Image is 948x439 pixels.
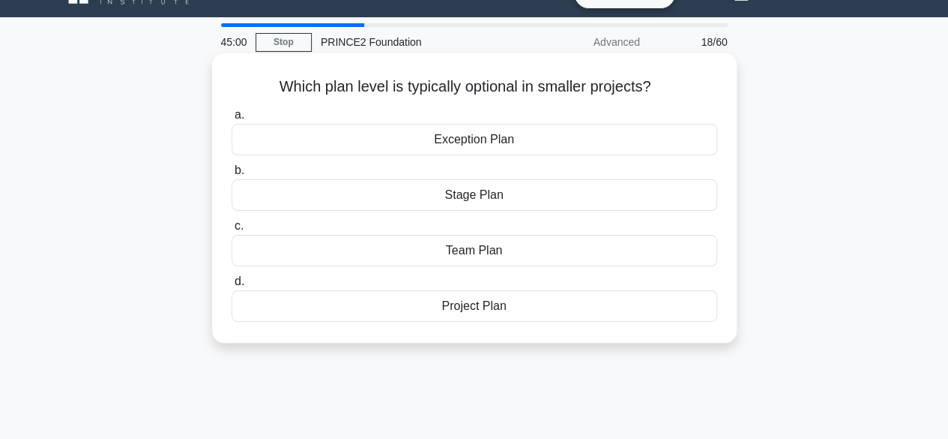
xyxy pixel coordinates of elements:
[235,219,244,232] span: c.
[235,164,244,176] span: b.
[518,27,649,57] div: Advanced
[232,290,717,322] div: Project Plan
[212,27,256,57] div: 45:00
[649,27,737,57] div: 18/60
[256,33,312,52] a: Stop
[235,275,244,287] span: d.
[232,179,717,211] div: Stage Plan
[312,27,518,57] div: PRINCE2 Foundation
[232,124,717,155] div: Exception Plan
[235,108,244,121] span: a.
[230,77,719,97] h5: Which plan level is typically optional in smaller projects?
[232,235,717,266] div: Team Plan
